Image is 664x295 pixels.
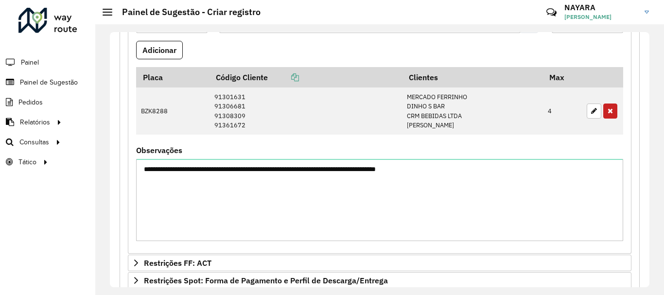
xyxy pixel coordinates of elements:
th: Código Cliente [210,67,402,87]
th: Placa [136,67,210,87]
h3: NAYARA [564,3,637,12]
span: [PERSON_NAME] [564,13,637,21]
td: 91301631 91306681 91308309 91361672 [210,87,402,135]
span: Consultas [19,137,49,147]
span: Painel de Sugestão [20,77,78,87]
td: MERCADO FERRINHO DINHO S BAR CRM BEBIDAS LTDA [PERSON_NAME] [402,87,543,135]
button: Adicionar [136,41,183,59]
span: Restrições FF: ACT [144,259,211,267]
td: 4 [543,87,582,135]
span: Pedidos [18,97,43,107]
td: BZK8288 [136,87,210,135]
th: Clientes [402,67,543,87]
span: Restrições Spot: Forma de Pagamento e Perfil de Descarga/Entrega [144,277,388,284]
a: Contato Rápido [541,2,562,23]
span: Tático [18,157,36,167]
h2: Painel de Sugestão - Criar registro [112,7,261,17]
label: Observações [136,144,182,156]
a: Restrições FF: ACT [128,255,631,271]
th: Max [543,67,582,87]
span: Painel [21,57,39,68]
a: Restrições Spot: Forma de Pagamento e Perfil de Descarga/Entrega [128,272,631,289]
a: Copiar [268,72,299,82]
span: Relatórios [20,117,50,127]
